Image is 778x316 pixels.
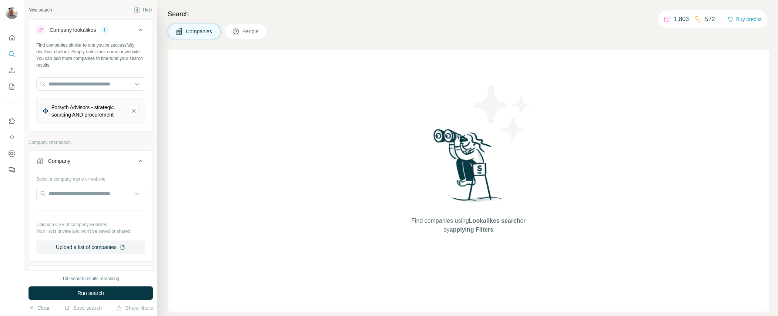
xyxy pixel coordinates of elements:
[430,127,507,209] img: Surfe Illustration - Woman searching with binoculars
[29,152,152,173] button: Company
[242,28,259,35] span: People
[6,31,18,44] button: Quick start
[6,163,18,177] button: Feedback
[116,304,153,312] button: Share filters
[128,106,139,116] button: Forsyth Advisors - strategic sourcing AND procurement-remove-button
[43,108,48,114] img: Forsyth Advisors - strategic sourcing AND procurement-logo
[28,304,50,312] button: Clear
[29,267,152,285] button: Industry
[62,275,119,282] div: 100 search results remaining
[469,79,535,146] img: Surfe Illustration - Stars
[705,15,715,24] p: 572
[186,28,213,35] span: Companies
[51,104,123,118] div: Forsyth Advisors - strategic sourcing AND procurement
[409,216,527,234] span: Find companies using or by
[28,286,153,300] button: Run search
[129,4,157,16] button: Hide
[36,241,145,254] button: Upload a list of companies
[6,80,18,93] button: My lists
[6,114,18,128] button: Use Surfe on LinkedIn
[6,64,18,77] button: Enrich CSV
[29,21,152,42] button: Company lookalikes1
[36,228,145,235] p: Your list is private and won't be saved or shared.
[450,226,493,233] span: applying Filters
[6,47,18,61] button: Search
[727,14,762,24] button: Buy credits
[36,173,145,182] div: Select a company name or website
[36,42,145,68] div: Find companies similar to one you've successfully dealt with before. Simply enter their name or w...
[64,304,102,312] button: Save search
[48,157,70,165] div: Company
[50,26,96,34] div: Company lookalikes
[168,9,769,19] h4: Search
[6,7,18,19] img: Avatar
[28,7,52,13] div: New search
[100,27,109,33] div: 1
[6,147,18,160] button: Dashboard
[469,218,520,224] span: Lookalikes search
[77,289,104,297] span: Run search
[674,15,689,24] p: 1,803
[6,131,18,144] button: Use Surfe API
[36,221,145,228] p: Upload a CSV of company websites.
[28,139,153,146] p: Company information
